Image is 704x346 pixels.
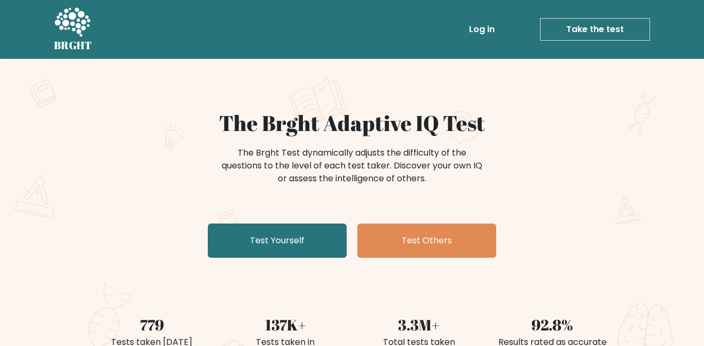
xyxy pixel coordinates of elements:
[492,313,613,336] div: 92.8%
[540,18,650,41] a: Take the test
[91,313,212,336] div: 779
[357,224,496,258] a: Test Others
[54,39,92,52] h5: BRGHT
[208,224,347,258] a: Test Yourself
[91,110,613,136] h1: The Brght Adaptive IQ Test
[465,19,499,40] a: Log in
[54,4,92,55] a: BRGHT
[218,147,486,185] div: The Brght Test dynamically adjusts the difficulty of the questions to the level of each test take...
[225,313,346,336] div: 137K+
[358,313,479,336] div: 3.3M+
